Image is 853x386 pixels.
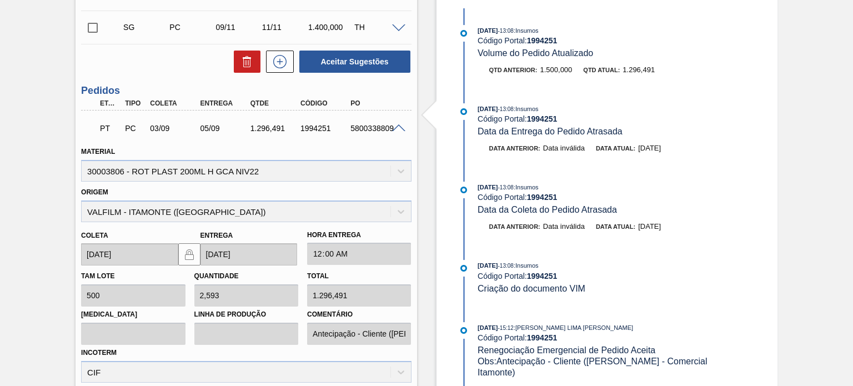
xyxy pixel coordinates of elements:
[638,222,661,230] span: [DATE]
[460,327,467,334] img: atual
[122,124,147,133] div: Pedido de Compra
[478,114,741,123] div: Código Portal:
[298,124,353,133] div: 1994251
[81,349,117,357] label: Incoterm
[307,307,411,323] label: Comentário
[489,67,538,73] span: Qtd anterior:
[543,222,585,230] span: Data inválida
[478,36,741,45] div: Código Portal:
[348,124,403,133] div: 5800338809
[514,262,539,269] span: : Insumos
[478,27,498,34] span: [DATE]
[228,51,260,73] div: Excluir Sugestões
[122,99,147,107] div: Tipo
[460,265,467,272] img: atual
[299,51,410,73] button: Aceitar Sugestões
[498,28,514,34] span: - 13:08
[514,106,539,112] span: : Insumos
[307,272,329,280] label: Total
[514,27,539,34] span: : Insumos
[478,127,623,136] span: Data da Entrega do Pedido Atrasada
[596,223,635,230] span: Data atual:
[167,23,217,32] div: Pedido de Compra
[81,85,411,97] h3: Pedidos
[97,99,122,107] div: Etapa
[514,184,539,191] span: : Insumos
[478,262,498,269] span: [DATE]
[478,324,498,331] span: [DATE]
[100,124,119,133] p: PT
[460,187,467,193] img: atual
[198,124,253,133] div: 05/09/2025
[498,263,514,269] span: - 13:08
[478,345,655,355] span: Renegociação Emergencial de Pedido Aceita
[81,232,108,239] label: Coleta
[81,307,185,323] label: [MEDICAL_DATA]
[81,272,114,280] label: Tam lote
[305,23,356,32] div: 1.400,000
[352,23,402,32] div: TH
[294,49,412,74] div: Aceitar Sugestões
[260,51,294,73] div: Nova sugestão
[348,99,403,107] div: PO
[514,324,633,331] span: : [PERSON_NAME] LIMA [PERSON_NAME]
[198,99,253,107] div: Entrega
[200,232,233,239] label: Entrega
[81,188,108,196] label: Origem
[527,333,558,342] strong: 1994251
[81,243,178,265] input: dd/mm/yyyy
[478,272,741,280] div: Código Portal:
[121,23,171,32] div: Sugestão Criada
[478,284,585,293] span: Criação do documento VIM
[527,114,558,123] strong: 1994251
[259,23,310,32] div: 11/11/2025
[638,144,661,152] span: [DATE]
[527,36,558,45] strong: 1994251
[478,357,710,377] span: Obs: Antecipação - Cliente ([PERSON_NAME] - Comercial Itamonte)
[200,243,297,265] input: dd/mm/yyyy
[543,144,585,152] span: Data inválida
[596,145,635,152] span: Data atual:
[194,272,239,280] label: Quantidade
[478,184,498,191] span: [DATE]
[178,243,200,265] button: locked
[478,48,593,58] span: Volume do Pedido Atualizado
[213,23,264,32] div: 09/11/2025
[623,66,655,74] span: 1.296,491
[527,193,558,202] strong: 1994251
[97,116,122,141] div: Pedido em Trânsito
[307,227,411,243] label: Hora Entrega
[478,205,617,214] span: Data da Coleta do Pedido Atrasada
[248,124,303,133] div: 1.296,491
[478,333,741,342] div: Código Portal:
[540,66,572,74] span: 1.500,000
[248,99,303,107] div: Qtde
[478,193,741,202] div: Código Portal:
[183,248,196,261] img: locked
[489,223,540,230] span: Data anterior:
[460,30,467,37] img: atual
[147,99,202,107] div: Coleta
[498,106,514,112] span: - 13:08
[81,148,115,156] label: Material
[460,108,467,115] img: atual
[498,184,514,191] span: - 13:08
[489,145,540,152] span: Data anterior:
[498,325,514,331] span: - 15:12
[147,124,202,133] div: 03/09/2025
[194,307,298,323] label: Linha de Produção
[478,106,498,112] span: [DATE]
[583,67,620,73] span: Qtd atual:
[527,272,558,280] strong: 1994251
[298,99,353,107] div: Código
